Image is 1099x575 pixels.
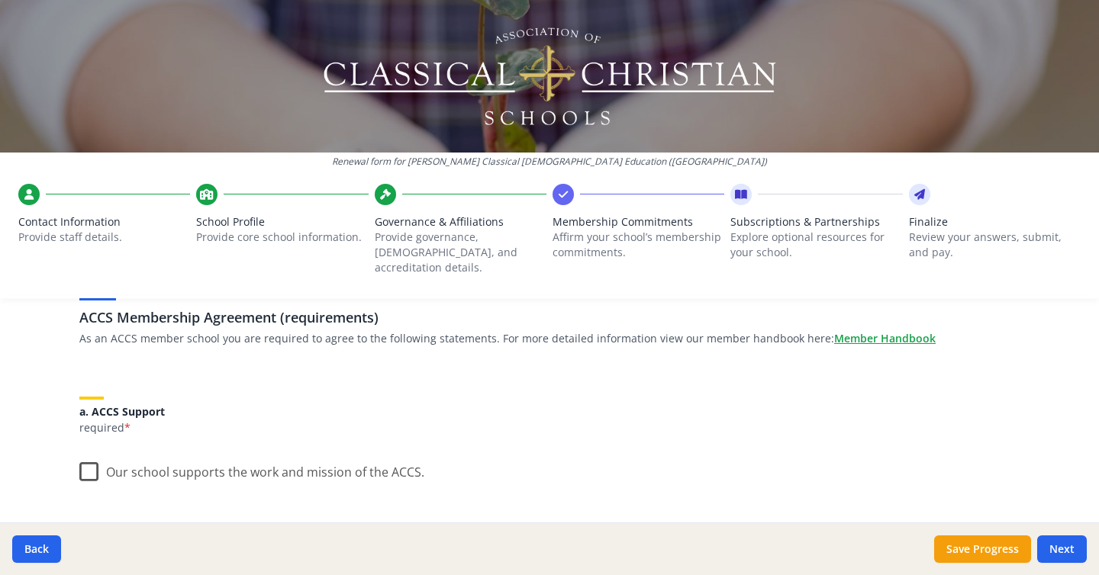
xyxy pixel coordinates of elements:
[553,230,724,260] p: Affirm your school’s membership commitments.
[553,214,724,230] span: Membership Commitments
[196,214,368,230] span: School Profile
[79,452,424,485] label: Our school supports the work and mission of the ACCS.
[79,331,1020,346] p: As an ACCS member school you are required to agree to the following statements. For more detailed...
[934,535,1031,563] button: Save Progress
[375,230,546,275] p: Provide governance, [DEMOGRAPHIC_DATA], and accreditation details.
[196,230,368,245] p: Provide core school information.
[12,535,61,563] button: Back
[834,331,936,346] a: Member Handbook
[730,214,902,230] span: Subscriptions & Partnerships
[79,420,1020,435] p: required
[321,23,778,130] img: Logo
[79,307,1020,328] h3: ACCS Membership Agreement (requirements)
[18,214,190,230] span: Contact Information
[18,230,190,245] p: Provide staff details.
[909,230,1081,260] p: Review your answers, submit, and pay.
[730,230,902,260] p: Explore optional resources for your school.
[375,214,546,230] span: Governance & Affiliations
[79,406,1020,417] h5: a. ACCS Support
[1037,535,1087,563] button: Next
[909,214,1081,230] span: Finalize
